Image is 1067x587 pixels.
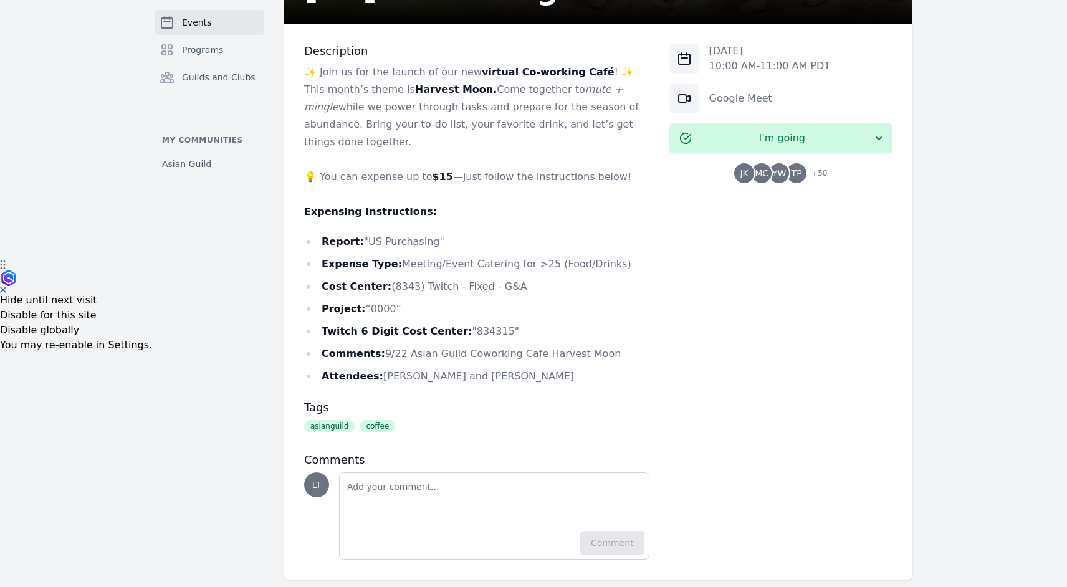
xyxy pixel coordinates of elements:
[304,400,649,415] h3: Tags
[182,16,211,29] span: Events
[304,420,355,432] span: asianguild
[155,135,264,145] p: My communities
[692,131,873,146] span: I'm going
[740,169,748,178] span: JK
[155,10,264,35] a: Events
[322,258,402,270] strong: Expense Type:
[322,303,365,315] strong: Project:
[304,345,649,363] li: 9/22 Asian Guild Coworking Cafe Harvest Moon
[322,280,391,292] strong: Cost Center:
[304,452,649,467] h3: Comments
[304,300,649,318] li: “0000”
[182,44,223,56] span: Programs
[162,158,211,170] span: Asian Guild
[155,65,264,90] a: Guilds and Clubs
[304,206,437,217] strong: Expensing Instructions:
[709,44,831,59] p: [DATE]
[182,71,256,84] span: Guilds and Clubs
[772,169,786,178] span: YW
[709,92,772,104] a: Google Meet
[360,420,395,432] span: coffee
[322,236,364,247] strong: Report:
[155,153,264,175] a: Asian Guild
[304,44,649,59] h3: Description
[155,10,264,175] nav: Sidebar
[709,59,831,74] p: 10:00 AM - 11:00 AM PDT
[304,323,649,340] li: "834315"
[304,233,649,251] li: "US Purchasing"
[792,169,802,178] span: TP
[482,66,615,78] strong: virtual Co-working Café
[304,278,649,295] li: (8343) Twitch - Fixed - G&A
[304,255,649,273] li: Meeting/Event Catering for >25 (Food/Drinks)
[312,480,321,489] span: LT
[322,325,472,337] strong: Twitch 6 Digit Cost Center:
[669,123,892,153] button: I'm going
[432,171,452,183] strong: $15
[304,168,649,186] p: 💡 You can expense up to —just follow the instructions below!
[304,368,649,385] li: [PERSON_NAME] and [PERSON_NAME]
[304,64,649,151] p: ✨ Join us for the launch of our new ! ✨ This month’s theme is Come together to while we power thr...
[322,370,383,382] strong: Attendees:
[755,169,768,178] span: MC
[580,531,644,555] button: Comment
[804,166,827,183] span: + 50
[415,84,497,95] strong: Harvest Moon.
[322,348,385,360] strong: Comments:
[155,37,264,62] a: Programs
